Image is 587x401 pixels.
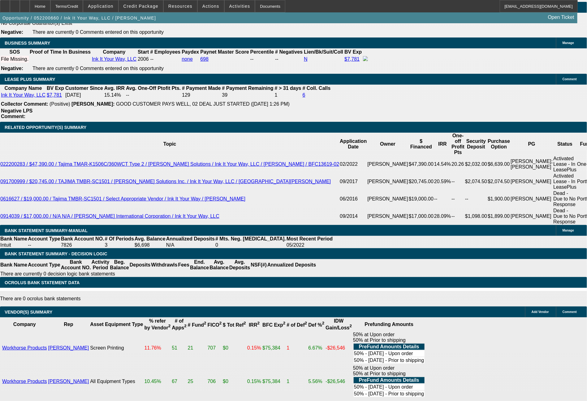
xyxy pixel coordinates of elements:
[553,173,577,190] td: Activated Lease - In LeasePlus
[563,310,577,314] span: Comment
[353,365,425,398] div: 50% at Upon order 50% at Prior to shipping
[5,41,50,46] span: BUSINESS SUMMARY
[5,251,107,256] span: Bank Statement Summary - Decision Logic
[171,332,187,364] td: 51
[250,56,274,62] div: --
[90,322,143,327] b: Asset Equipment Type
[510,208,553,225] td: [PERSON_NAME]
[283,321,285,326] sup: 2
[200,49,249,55] b: Paynet Master Score
[1,20,339,26] td: No Corporate Guarantor(s) Exist
[2,379,47,384] a: Workhorse Products
[83,0,118,12] button: Application
[262,332,286,364] td: $75,384
[134,236,166,242] th: Avg. Balance
[207,332,222,364] td: 707
[28,236,61,242] th: Account Type
[219,321,222,326] sup: 2
[28,242,61,248] td: --
[61,236,105,242] th: Bank Account NO.
[229,4,250,9] span: Activities
[5,228,88,233] span: BANK STATEMENT SUMMARY-MANUAL
[1,92,45,98] a: Ink It Your Way, LLC
[182,56,193,62] a: none
[164,0,197,12] button: Resources
[359,344,419,349] b: PreFund Amounts Details
[487,133,510,156] th: Purchase Option
[188,332,207,364] td: 21
[150,49,181,55] b: # Employees
[465,133,487,156] th: Security Deposit
[303,92,305,98] a: 6
[5,310,52,315] span: VENDOR(S) SUMMARY
[275,86,301,91] b: # > 31 days
[451,133,465,156] th: One-off Profit Pts
[105,236,134,242] th: # Of Periods
[129,259,151,271] th: Deposits
[65,92,103,98] td: [DATE]
[61,259,91,271] th: Bank Account NO.
[408,208,434,225] td: $17,000.00
[188,365,207,398] td: 25
[2,345,47,350] a: Workhorse Products
[354,384,424,390] td: 50% - [DATE] - Upon order
[309,322,325,328] b: Def %
[222,92,274,98] td: 39
[166,242,215,248] td: N/A
[204,321,206,326] sup: 2
[208,322,222,328] b: FICO
[222,332,246,364] td: $0
[138,49,149,55] b: Start
[71,101,115,107] b: [PERSON_NAME]:
[325,332,352,364] td: -$26,546
[29,49,91,55] th: Proof of Time In Business
[190,259,209,271] th: End. Balance
[150,56,154,62] span: --
[532,310,549,314] span: Add Vendor
[354,357,424,364] td: 50% - [DATE] - Prior to shipping
[465,173,487,190] td: $2,074.50
[144,332,171,364] td: 11.76%
[465,208,487,225] td: $1,098.00
[61,242,105,248] td: 7826
[363,56,368,61] img: facebook-icon.png
[553,156,577,173] td: Activated Lease - In LeasePlus
[563,229,574,232] span: Manage
[5,125,86,130] span: RELATED OPPORTUNITY(S) SUMMARY
[182,49,199,55] b: Paydex
[553,190,577,208] td: Dead - Due to No Response
[1,49,29,55] th: SOS
[367,133,408,156] th: Owner
[353,332,425,364] div: 50% at Upon order 50% at Prior to shipping
[172,318,186,330] b: # of Apps
[274,92,302,98] td: 1
[510,133,553,156] th: PG
[182,86,221,91] b: # Payment Made
[249,322,260,328] b: IRR
[339,133,367,156] th: Application Date
[137,56,149,63] td: 2006
[434,208,451,225] td: 28.09%
[247,365,261,398] td: 0.15%
[32,66,164,71] span: There are currently 0 Comments entered on this opportunity
[563,77,577,81] span: Comment
[408,173,434,190] td: $20,745.00
[250,49,274,55] b: Percentile
[1,101,48,107] b: Collector Comment:
[308,365,325,398] td: 5.56%
[434,173,451,190] td: 20.59%
[198,0,224,12] button: Actions
[304,49,343,55] b: Lien/Bk/Suit/Coll
[434,190,451,208] td: --
[339,190,367,208] td: 06/2016
[0,214,219,219] a: 0914039 / $17,000.00 / N/A N/A / [PERSON_NAME] International Corporation / Ink It Your Way, LLC
[116,101,290,107] span: GOOD CUSTOMER PAYS WELL, 02 DEAL JUST STARTED ([DATE] 1:26 PM)
[326,318,352,330] b: IDW Gain/Loss
[563,41,574,45] span: Manage
[126,92,181,98] td: --
[123,4,158,9] span: Credit Package
[200,56,209,62] a: 698
[487,190,510,208] td: $1,900.00
[28,259,61,271] th: Account Type
[13,322,36,327] b: Company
